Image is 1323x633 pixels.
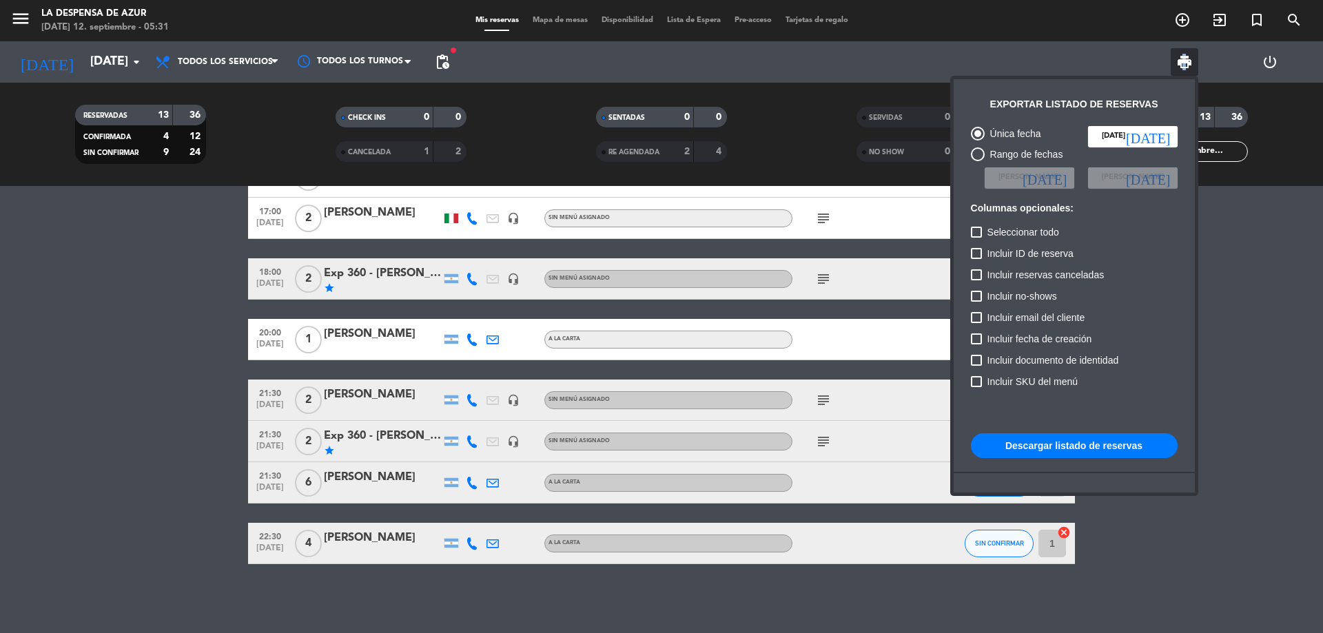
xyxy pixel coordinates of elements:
span: fiber_manual_record [449,46,458,54]
span: Seleccionar todo [987,224,1059,240]
span: [PERSON_NAME] [998,172,1060,184]
div: Exportar listado de reservas [990,96,1158,112]
span: pending_actions [434,54,451,70]
span: [PERSON_NAME] [1102,172,1164,184]
span: Incluir SKU del menú [987,373,1078,390]
div: Única fecha [985,126,1041,142]
i: [DATE] [1126,171,1170,185]
span: print [1176,54,1193,70]
span: Incluir ID de reserva [987,245,1074,262]
span: Incluir reservas canceladas [987,267,1105,283]
i: [DATE] [1126,129,1170,143]
span: Incluir fecha de creación [987,331,1092,347]
div: Rango de fechas [985,147,1063,163]
button: Descargar listado de reservas [971,433,1178,458]
span: Incluir documento de identidad [987,352,1119,369]
span: Incluir no-shows [987,288,1057,304]
h6: Columnas opcionales: [971,203,1178,214]
span: Incluir email del cliente [987,309,1085,326]
i: [DATE] [1023,171,1067,185]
